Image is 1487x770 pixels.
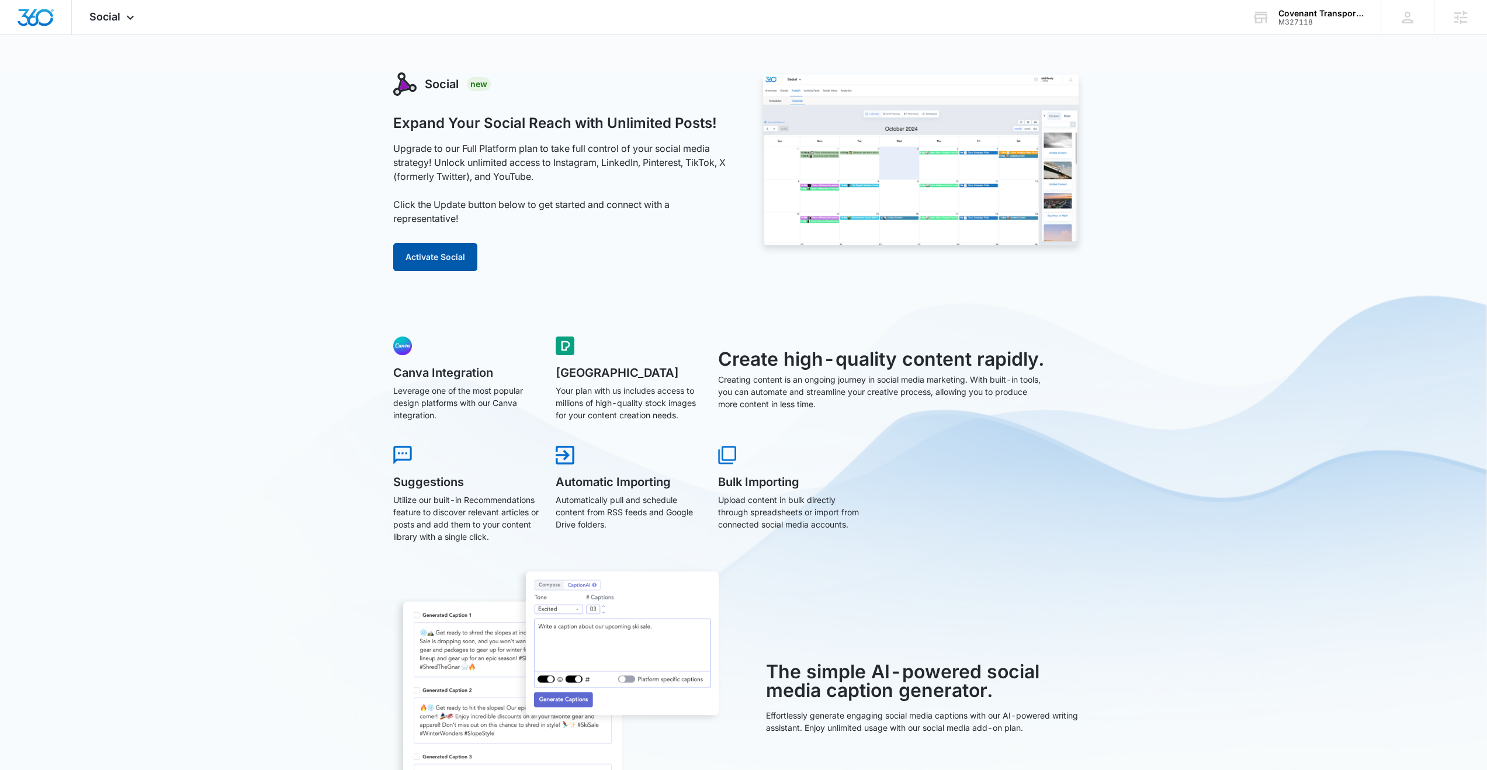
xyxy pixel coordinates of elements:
button: Activate Social [393,243,477,271]
h1: Expand Your Social Reach with Unlimited Posts! [393,115,717,132]
p: Utilize our built-in Recommendations feature to discover relevant articles or posts and add them ... [393,494,539,543]
div: New [467,77,491,91]
p: Your plan with us includes access to millions of high-quality stock images for your content creat... [556,384,702,421]
p: Leverage one of the most popular design platforms with our Canva integration. [393,384,539,421]
h3: Social [425,75,459,93]
div: account id [1278,18,1364,26]
h5: Canva Integration [393,367,539,379]
p: Upload content in bulk directly through spreadsheets or import from connected social media accounts. [718,494,864,530]
p: Upgrade to our Full Platform plan to take full control of your social media strategy! Unlock unli... [393,141,731,226]
h3: The simple AI-powered social media caption generator. [766,663,1094,700]
h5: Automatic Importing [556,476,702,488]
h5: Bulk Importing [718,476,864,488]
h5: [GEOGRAPHIC_DATA] [556,367,702,379]
span: Social [89,11,120,23]
p: Creating content is an ongoing journey in social media marketing. With built-in tools, you can au... [718,373,1046,410]
p: Automatically pull and schedule content from RSS feeds and Google Drive folders. [556,494,702,530]
p: Effortlessly generate engaging social media captions with our AI-powered writing assistant. Enjoy... [766,709,1094,734]
h5: Suggestions [393,476,539,488]
div: account name [1278,9,1364,18]
h3: Create high-quality content rapidly. [718,345,1046,373]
